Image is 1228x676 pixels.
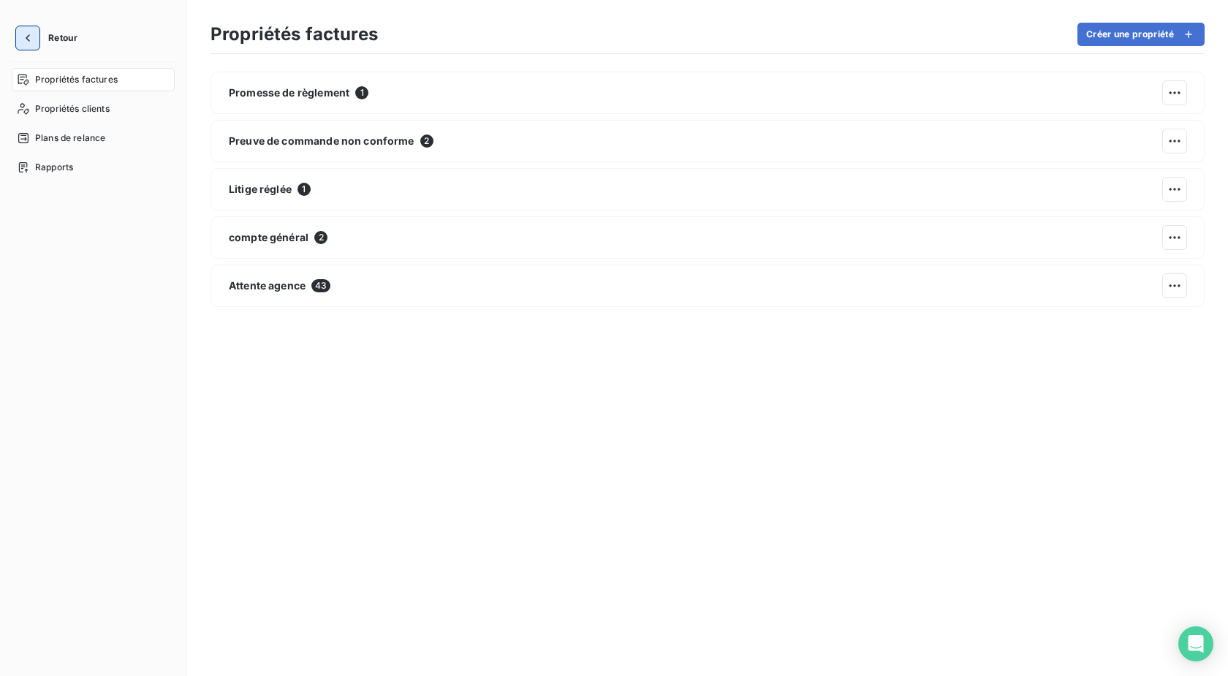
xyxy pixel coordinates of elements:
button: Créer une propriété [1077,23,1205,46]
span: Litige réglée [229,182,292,197]
span: 1 [355,86,368,99]
button: Retour [12,26,89,50]
span: Promesse de règlement [229,86,349,100]
span: 1 [297,183,311,196]
span: 2 [420,134,433,148]
span: Propriétés clients [35,102,110,115]
span: Attente agence [229,278,306,293]
h3: Propriétés factures [211,21,378,48]
span: Rapports [35,161,73,174]
a: Propriétés clients [12,97,175,121]
a: Rapports [12,156,175,179]
span: Retour [48,34,77,42]
span: compte général [229,230,308,245]
span: Propriétés factures [35,73,118,86]
span: 2 [314,231,327,244]
span: Preuve de commande non conforme [229,134,414,148]
a: Propriétés factures [12,68,175,91]
a: Plans de relance [12,126,175,150]
span: Plans de relance [35,132,105,145]
div: Open Intercom Messenger [1178,626,1213,661]
span: 43 [311,279,330,292]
